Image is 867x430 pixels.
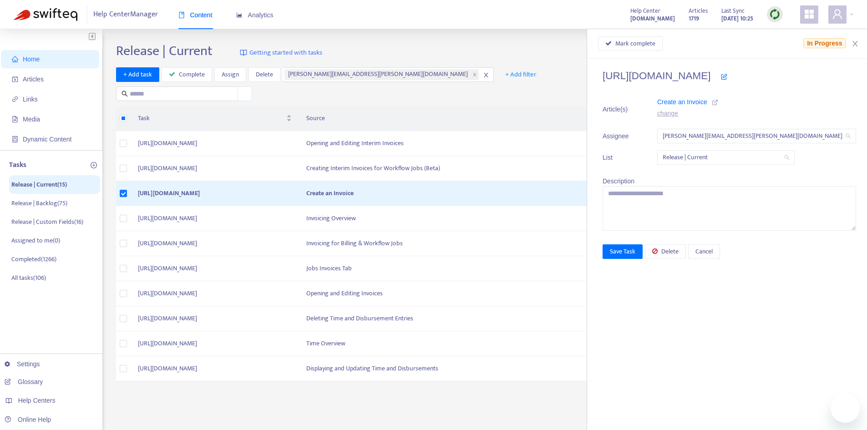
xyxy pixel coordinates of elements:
button: Complete [162,67,212,82]
span: Analytics [236,11,274,19]
p: All tasks ( 106 ) [11,273,46,283]
td: [URL][DOMAIN_NAME] [131,231,299,256]
td: [URL][DOMAIN_NAME] [131,156,299,181]
button: Cancel [688,244,720,259]
span: plus-circle [91,162,97,168]
span: Delete [661,247,679,257]
span: Create an Invoice [657,98,707,106]
span: Complete [179,70,205,80]
iframe: Button to launch messaging window [831,394,860,423]
span: Source [306,113,611,123]
span: Content [178,11,213,19]
a: change [657,110,678,117]
span: Getting started with tasks [249,48,322,58]
td: Invoicing for Billing & Workflow Jobs [299,231,626,256]
button: Delete [248,67,280,82]
button: Close [849,40,862,48]
th: Source [299,106,626,131]
td: [URL][DOMAIN_NAME] [131,356,299,381]
span: close [472,72,477,77]
td: Time Overview [299,331,626,356]
span: Assignee [603,131,634,141]
span: Description [603,177,634,185]
p: Release | Current ( 15 ) [11,180,67,189]
span: Media [23,116,40,123]
a: Getting started with tasks [240,43,322,63]
span: search [846,133,851,139]
td: [URL][DOMAIN_NAME] [131,281,299,306]
td: Displaying and Updating Time and Disbursements [299,356,626,381]
td: Creating Interim Invoices for Workflow Jobs (Beta) [299,156,626,181]
button: Assign [214,67,246,82]
span: Delete [256,70,273,80]
td: [URL][DOMAIN_NAME] [131,181,299,206]
span: search [784,155,790,160]
h4: [URL][DOMAIN_NAME] [603,70,856,82]
span: Task [138,113,284,123]
td: [URL][DOMAIN_NAME] [131,131,299,156]
a: Online Help [5,416,51,423]
img: Swifteq [14,8,77,21]
span: home [12,56,18,62]
span: Mark complete [615,39,655,49]
button: Delete [645,244,686,259]
a: Glossary [5,378,43,385]
img: sync.dc5367851b00ba804db3.png [769,9,781,20]
span: close [852,40,859,47]
p: Release | Backlog ( 75 ) [11,198,67,208]
span: Help Center [630,6,660,16]
td: [URL][DOMAIN_NAME] [131,306,299,331]
p: Assigned to me ( 0 ) [11,236,60,245]
a: [DOMAIN_NAME] [630,13,675,24]
th: Task [131,106,299,131]
span: file-image [12,116,18,122]
td: Deleting Time and Disbursement Entries [299,306,626,331]
td: Jobs Invoices Tab [299,256,626,281]
span: Home [23,56,40,63]
td: Opening and Editing Interim Invoices [299,131,626,156]
strong: 1719 [689,14,699,24]
td: [URL][DOMAIN_NAME] [131,256,299,281]
span: book [178,12,185,18]
p: Completed ( 1266 ) [11,254,56,264]
span: account-book [12,76,18,82]
span: Release | Current [663,151,789,164]
span: search [122,91,128,97]
span: robyn.cowe@fyi.app [663,129,851,143]
span: Cancel [695,247,713,257]
span: Save Task [610,247,635,257]
td: [URL][DOMAIN_NAME] [131,206,299,231]
span: close [483,72,489,78]
span: Help Center Manager [93,6,158,23]
span: user [832,9,843,20]
span: link [12,96,18,102]
span: Articles [23,76,44,83]
button: + Add task [116,67,159,82]
span: + Add filter [505,69,537,80]
p: Release | Custom Fields ( 16 ) [11,217,83,227]
span: [PERSON_NAME][EMAIL_ADDRESS][PERSON_NAME][DOMAIN_NAME] [288,69,471,80]
td: Invoicing Overview [299,206,626,231]
button: Mark complete [598,36,663,51]
span: Assign [222,70,239,80]
span: appstore [804,9,815,20]
button: Save Task [603,244,643,259]
span: Dynamic Content [23,136,71,143]
strong: [DOMAIN_NAME] [630,14,675,24]
img: image-link [240,49,247,56]
span: Last Sync [721,6,745,16]
span: container [12,136,18,142]
span: area-chart [236,12,243,18]
td: Create an Invoice [299,181,626,206]
td: Opening and Editing Invoices [299,281,626,306]
h2: Release | Current [116,43,213,59]
span: Article(s) [603,104,634,114]
td: [URL][DOMAIN_NAME] [131,331,299,356]
span: + Add task [123,70,152,80]
p: Tasks [9,160,26,171]
span: Articles [689,6,708,16]
strong: [DATE] 10:25 [721,14,753,24]
a: Settings [5,360,40,368]
span: Help Centers [18,397,56,404]
span: In Progress [803,38,846,48]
